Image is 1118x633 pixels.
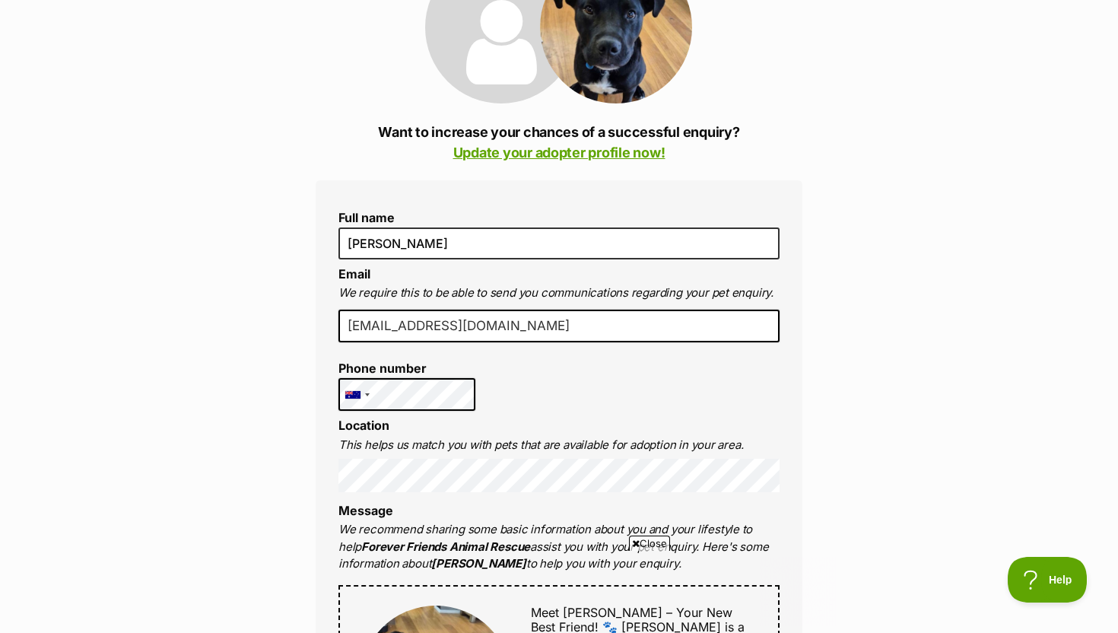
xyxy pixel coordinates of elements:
label: Location [338,418,389,433]
span: Close [629,536,670,551]
iframe: Advertisement [282,557,836,625]
label: Phone number [338,361,475,375]
label: Message [338,503,393,518]
label: Full name [338,211,780,224]
iframe: Help Scout Beacon - Open [1008,557,1088,603]
a: Update your adopter profile now! [453,145,665,161]
div: Australia: +61 [339,379,374,411]
p: We recommend sharing some basic information about you and your lifestyle to help assist you with ... [338,521,780,573]
p: Want to increase your chances of a successful enquiry? [316,122,802,163]
p: We require this to be able to send you communications regarding your pet enquiry. [338,285,780,302]
strong: Forever Friends Animal Rescue [361,539,530,554]
p: This helps us match you with pets that are available for adoption in your area. [338,437,780,454]
label: Email [338,266,370,282]
input: E.g. Jimmy Chew [338,227,780,259]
